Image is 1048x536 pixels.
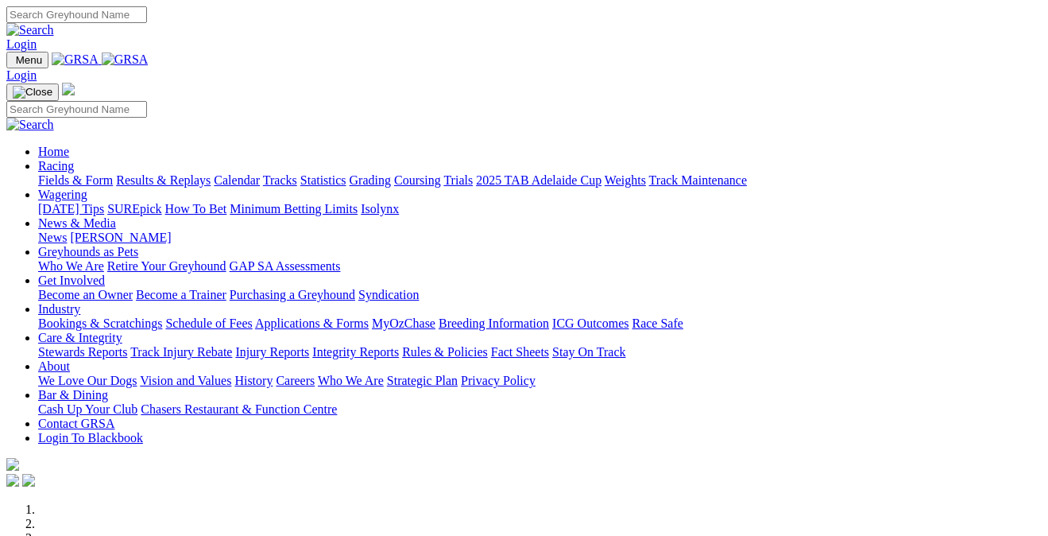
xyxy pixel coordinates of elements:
[318,374,384,387] a: Who We Are
[300,173,346,187] a: Statistics
[439,317,549,330] a: Breeding Information
[38,159,74,173] a: Racing
[6,84,59,101] button: Toggle navigation
[6,68,37,82] a: Login
[38,417,114,430] a: Contact GRSA
[6,458,19,471] img: logo-grsa-white.png
[38,317,1042,331] div: Industry
[38,431,143,445] a: Login To Blackbook
[38,231,67,244] a: News
[358,288,419,301] a: Syndication
[130,345,232,359] a: Track Injury Rebate
[38,374,137,387] a: We Love Our Dogs
[38,145,69,158] a: Home
[394,173,441,187] a: Coursing
[372,317,435,330] a: MyOzChase
[276,374,315,387] a: Careers
[102,52,149,67] img: GRSA
[402,345,488,359] a: Rules & Policies
[38,259,104,273] a: Who We Are
[6,474,19,487] img: facebook.svg
[62,83,75,95] img: logo-grsa-white.png
[38,345,127,359] a: Stewards Reports
[38,188,87,201] a: Wagering
[38,173,1042,188] div: Racing
[350,173,391,187] a: Grading
[52,52,99,67] img: GRSA
[461,374,536,387] a: Privacy Policy
[38,402,137,416] a: Cash Up Your Club
[230,202,358,216] a: Minimum Betting Limits
[38,173,113,187] a: Fields & Form
[230,288,355,301] a: Purchasing a Greyhound
[38,231,1042,245] div: News & Media
[141,402,337,416] a: Chasers Restaurant & Function Centre
[140,374,231,387] a: Vision and Values
[136,288,226,301] a: Become a Trainer
[476,173,601,187] a: 2025 TAB Adelaide Cup
[552,317,628,330] a: ICG Outcomes
[116,173,211,187] a: Results & Replays
[491,345,549,359] a: Fact Sheets
[107,259,226,273] a: Retire Your Greyhound
[38,202,104,216] a: [DATE] Tips
[6,23,54,37] img: Search
[6,37,37,51] a: Login
[230,259,341,273] a: GAP SA Assessments
[387,374,458,387] a: Strategic Plan
[38,359,70,373] a: About
[38,202,1042,216] div: Wagering
[6,6,147,23] input: Search
[38,288,1042,302] div: Get Involved
[6,52,48,68] button: Toggle navigation
[165,202,227,216] a: How To Bet
[443,173,473,187] a: Trials
[649,173,747,187] a: Track Maintenance
[38,245,138,258] a: Greyhounds as Pets
[38,288,133,301] a: Become an Owner
[214,173,260,187] a: Calendar
[552,345,625,359] a: Stay On Track
[361,202,399,216] a: Isolynx
[70,231,171,244] a: [PERSON_NAME]
[16,54,42,66] span: Menu
[605,173,646,187] a: Weights
[6,118,54,132] img: Search
[255,317,369,330] a: Applications & Forms
[234,374,273,387] a: History
[312,345,399,359] a: Integrity Reports
[38,388,108,402] a: Bar & Dining
[632,317,683,330] a: Race Safe
[6,101,147,118] input: Search
[38,317,162,330] a: Bookings & Scratchings
[38,216,116,230] a: News & Media
[38,331,122,344] a: Care & Integrity
[13,86,52,99] img: Close
[235,345,309,359] a: Injury Reports
[38,259,1042,274] div: Greyhounds as Pets
[22,474,35,487] img: twitter.svg
[38,274,105,287] a: Get Involved
[165,317,252,330] a: Schedule of Fees
[263,173,297,187] a: Tracks
[38,345,1042,359] div: Care & Integrity
[38,402,1042,417] div: Bar & Dining
[38,374,1042,388] div: About
[38,302,80,316] a: Industry
[107,202,161,216] a: SUREpick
